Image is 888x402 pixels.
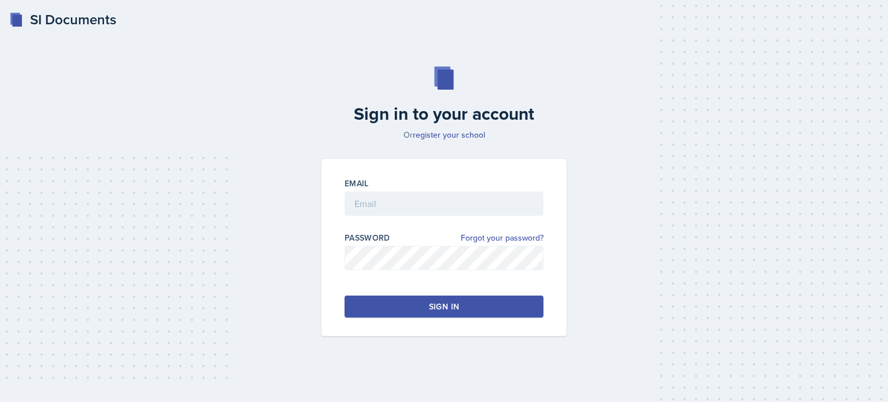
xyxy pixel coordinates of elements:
[345,178,369,189] label: Email
[9,9,116,30] a: SI Documents
[314,129,573,141] p: Or
[413,129,485,141] a: register your school
[314,104,573,124] h2: Sign in to your account
[345,296,543,318] button: Sign in
[429,301,459,312] div: Sign in
[461,232,543,244] a: Forgot your password?
[345,191,543,216] input: Email
[345,232,390,244] label: Password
